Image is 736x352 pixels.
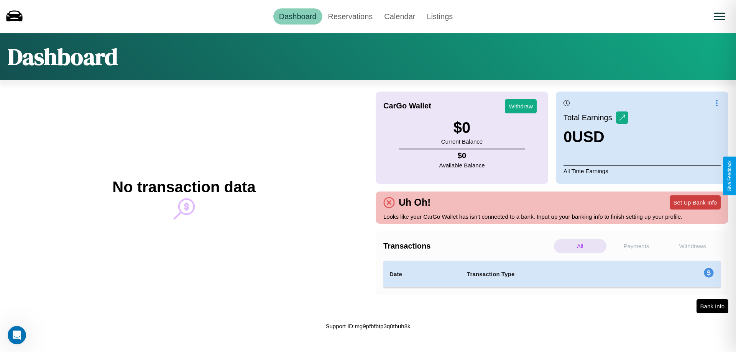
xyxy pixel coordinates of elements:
[421,8,458,25] a: Listings
[709,6,730,27] button: Open menu
[441,119,483,136] h3: $ 0
[666,239,719,253] p: Withdraws
[395,197,434,208] h4: Uh Oh!
[383,102,431,110] h4: CarGo Wallet
[383,211,721,222] p: Looks like your CarGo Wallet has isn't connected to a bank. Input up your banking info to finish ...
[439,160,485,170] p: Available Balance
[112,178,255,196] h2: No transaction data
[8,41,118,72] h1: Dashboard
[273,8,322,25] a: Dashboard
[389,270,455,279] h4: Date
[8,326,26,344] iframe: Intercom live chat
[563,128,628,146] h3: 0 USD
[441,136,483,147] p: Current Balance
[505,99,537,113] button: Withdraw
[727,160,732,192] div: Give Feedback
[697,299,728,313] button: Bank Info
[439,151,485,160] h4: $ 0
[383,261,721,288] table: simple table
[383,242,552,250] h4: Transactions
[563,165,721,176] p: All Time Earnings
[326,321,411,331] p: Support ID: mg9pfbfbtp3q0tbuh8k
[322,8,379,25] a: Reservations
[563,111,616,124] p: Total Earnings
[554,239,606,253] p: All
[378,8,421,25] a: Calendar
[670,195,721,210] button: Set Up Bank Info
[467,270,641,279] h4: Transaction Type
[610,239,663,253] p: Payments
